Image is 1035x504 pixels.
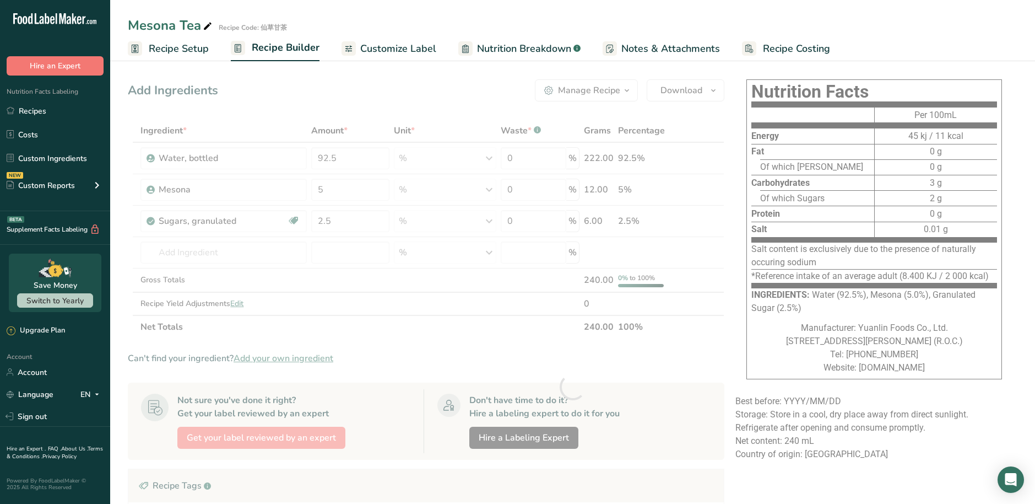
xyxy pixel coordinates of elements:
[48,445,61,453] a: FAQ .
[742,36,830,61] a: Recipe Costing
[7,180,75,191] div: Custom Reports
[7,445,46,453] a: Hire an Expert .
[17,293,93,308] button: Switch to Yearly
[477,41,571,56] span: Nutrition Breakdown
[42,453,77,460] a: Privacy Policy
[34,280,77,291] div: Save Money
[7,385,53,404] a: Language
[61,445,88,453] a: About Us .
[763,41,830,56] span: Recipe Costing
[7,478,104,491] div: Powered By FoodLabelMaker © 2025 All Rights Reserved
[252,40,319,55] span: Recipe Builder
[7,325,65,336] div: Upgrade Plan
[80,388,104,401] div: EN
[128,15,214,35] div: Mesona Tea
[128,36,209,61] a: Recipe Setup
[998,467,1024,493] div: Open Intercom Messenger
[603,36,720,61] a: Notes & Attachments
[231,35,319,62] a: Recipe Builder
[7,172,23,179] div: NEW
[149,41,209,56] span: Recipe Setup
[621,41,720,56] span: Notes & Attachments
[458,36,581,61] a: Nutrition Breakdown
[26,296,84,306] span: Switch to Yearly
[219,23,287,33] div: Recipe Code: 仙草甘茶
[7,445,103,460] a: Terms & Conditions .
[7,56,104,76] button: Hire an Expert
[342,36,436,61] a: Customize Label
[7,216,24,223] div: BETA
[360,41,436,56] span: Customize Label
